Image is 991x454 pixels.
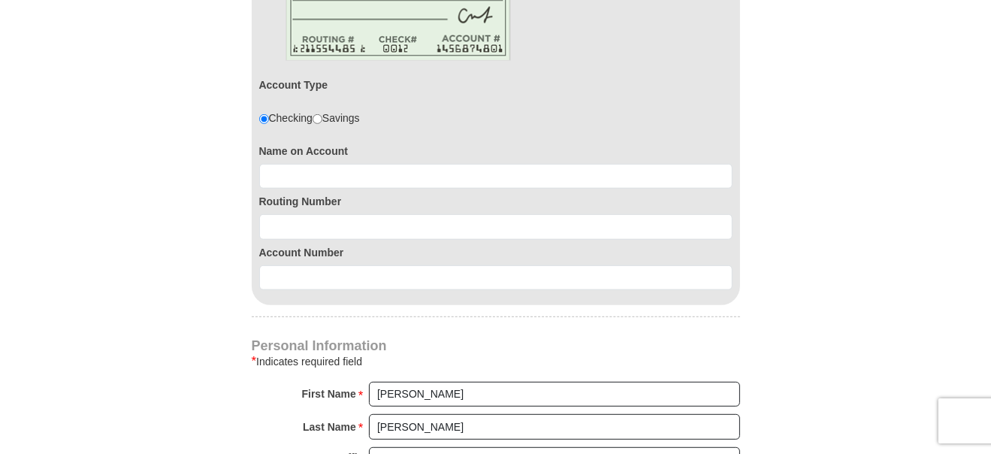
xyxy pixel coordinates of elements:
[252,353,740,371] div: Indicates required field
[303,416,356,437] strong: Last Name
[302,383,356,404] strong: First Name
[259,110,360,126] div: Checking Savings
[259,77,328,92] label: Account Type
[252,340,740,352] h4: Personal Information
[259,144,733,159] label: Name on Account
[259,245,733,260] label: Account Number
[259,194,733,209] label: Routing Number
